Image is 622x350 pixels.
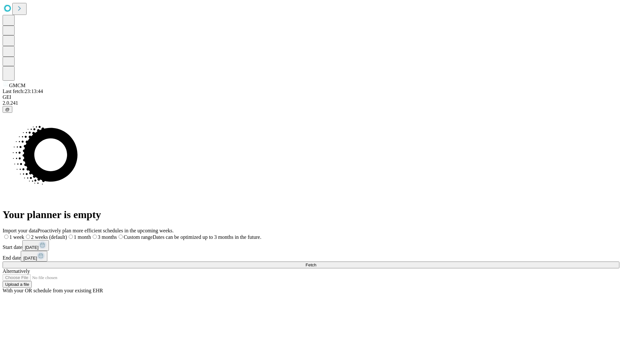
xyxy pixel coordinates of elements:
[93,235,97,239] input: 3 months
[31,234,67,240] span: 2 weeks (default)
[3,100,619,106] div: 2.0.241
[3,251,619,262] div: End date
[26,235,30,239] input: 2 weeks (default)
[305,262,316,267] span: Fetch
[9,83,26,88] span: GMCM
[3,94,619,100] div: GEI
[69,235,73,239] input: 1 month
[119,235,123,239] input: Custom rangeDates can be optimized up to 3 months in the future.
[3,268,30,274] span: Alternatively
[38,228,174,233] span: Proactively plan more efficient schedules in the upcoming weeks.
[9,234,24,240] span: 1 week
[3,228,38,233] span: Import your data
[3,88,43,94] span: Last fetch: 23:13:44
[3,106,12,113] button: @
[25,245,39,250] span: [DATE]
[3,262,619,268] button: Fetch
[3,209,619,221] h1: Your planner is empty
[98,234,117,240] span: 3 months
[3,288,103,293] span: With your OR schedule from your existing EHR
[23,256,37,261] span: [DATE]
[5,107,10,112] span: @
[22,240,49,251] button: [DATE]
[3,281,32,288] button: Upload a file
[3,240,619,251] div: Start date
[4,235,8,239] input: 1 week
[153,234,261,240] span: Dates can be optimized up to 3 months in the future.
[124,234,153,240] span: Custom range
[21,251,47,262] button: [DATE]
[74,234,91,240] span: 1 month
